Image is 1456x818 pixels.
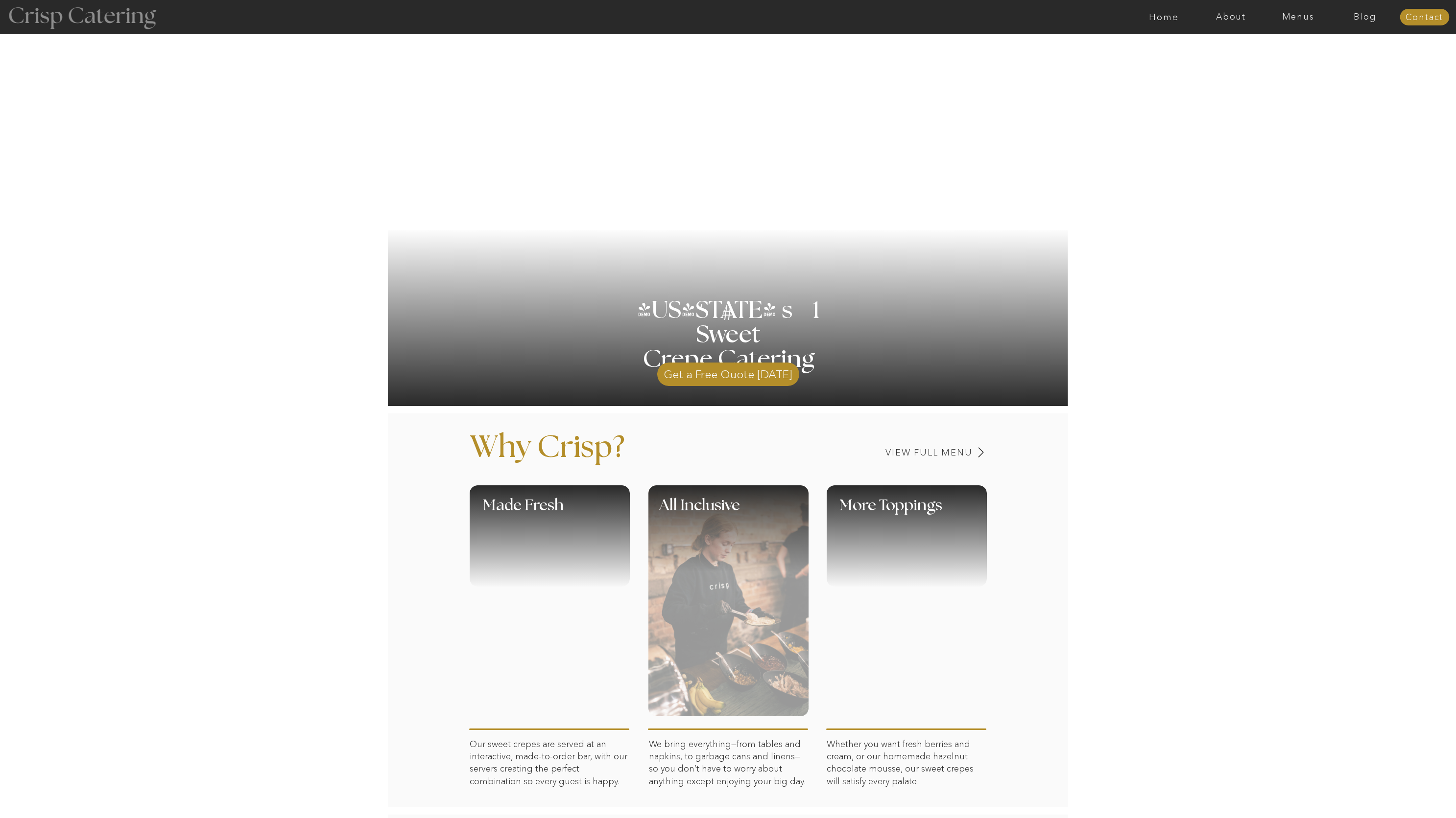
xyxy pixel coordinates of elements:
p: We bring everything—from tables and napkins, to garbage cans and linens—so you don’t have to worr... [649,738,809,793]
a: Contact [1400,13,1449,23]
h1: More Toppings [839,498,1015,526]
h3: # [701,304,757,332]
a: About [1197,12,1265,22]
h1: All Inclusive [659,498,869,526]
a: Get a Free Quote [DATE] [657,358,799,386]
a: View Full Menu [817,448,973,457]
h3: ' [681,298,721,323]
a: Menus [1265,12,1332,22]
h1: [US_STATE] s 1 Sweet Crepe Catering [603,298,854,372]
a: Blog [1332,12,1399,22]
a: Home [1130,12,1197,22]
p: Why Crisp? [470,432,733,477]
h1: Made Fresh [483,498,664,526]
